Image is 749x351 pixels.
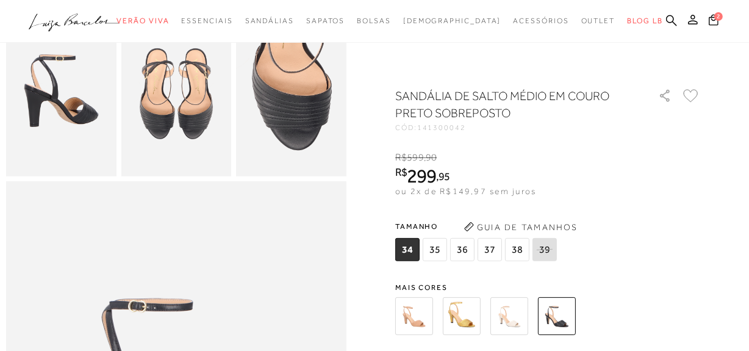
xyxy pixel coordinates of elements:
i: R$ [395,152,407,163]
i: , [436,171,450,182]
span: Sapatos [306,16,345,25]
span: 36 [450,238,475,261]
span: [DEMOGRAPHIC_DATA] [403,16,501,25]
span: 39 [532,238,557,261]
i: , [424,152,437,163]
a: noSubCategoriesText [357,10,391,32]
span: 37 [478,238,502,261]
a: noSubCategoriesText [116,10,169,32]
a: noSubCategoriesText [181,10,232,32]
img: image [6,11,116,176]
img: image [236,11,346,176]
span: 35 [423,238,447,261]
img: SANDÁLIA DE SALTO MÉDIO EM COURO BEGE BLUSH SOBREPOSTO [395,297,433,335]
span: Tamanho [395,217,560,236]
span: BLOG LB [627,16,662,25]
a: noSubCategoriesText [245,10,294,32]
a: noSubCategoriesText [306,10,345,32]
span: Sandálias [245,16,294,25]
img: SANDÁLIA DE SALTO MÉDIO EM COURO PRETO SOBREPOSTO [538,297,576,335]
button: Guia de Tamanhos [460,217,582,237]
a: noSubCategoriesText [403,10,501,32]
span: ou 2x de R$149,97 sem juros [395,186,536,196]
h1: SANDÁLIA DE SALTO MÉDIO EM COURO PRETO SOBREPOSTO [395,87,624,121]
span: 299 [407,165,436,187]
span: Acessórios [514,16,569,25]
span: 38 [505,238,529,261]
a: noSubCategoriesText [514,10,569,32]
span: 90 [426,152,437,163]
a: noSubCategoriesText [581,10,615,32]
a: BLOG LB [627,10,662,32]
img: SANDÁLIA DE SALTO MÉDIO EM COURO OFF WHITE SOBREPOSTO [490,297,528,335]
span: Bolsas [357,16,391,25]
span: Essenciais [181,16,232,25]
span: 34 [395,238,420,261]
div: CÓD: [395,124,639,131]
img: image [121,11,232,176]
img: SANDÁLIA DE SALTO MÉDIO EM COURO METALIZADO OURO SOBREPOSTO [443,297,481,335]
span: 599 [407,152,423,163]
button: 2 [705,13,722,30]
span: 2 [714,12,723,21]
span: 141300042 [417,123,466,132]
i: R$ [395,167,407,178]
span: Mais cores [395,284,700,291]
span: Outlet [581,16,615,25]
span: Verão Viva [116,16,169,25]
span: 95 [439,170,450,183]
